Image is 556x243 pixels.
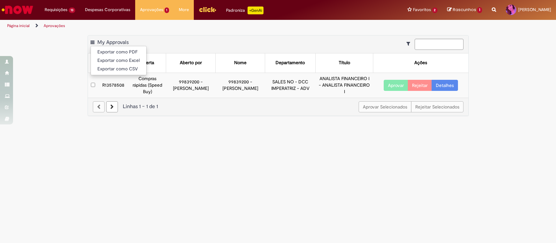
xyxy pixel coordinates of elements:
[44,23,65,28] a: Aprovações
[7,23,30,28] a: Página inicial
[477,7,482,13] span: 1
[265,73,316,97] td: SALES NO - DCC IMPERATRIZ - ADV
[69,7,75,13] span: 13
[276,60,305,66] div: Departamento
[413,7,431,13] span: Favoritos
[1,3,34,16] img: ServiceNow
[91,56,146,65] a: Exportar como Excel
[518,7,551,12] span: [PERSON_NAME]
[384,80,408,91] button: Aprovar
[248,7,264,14] p: +GenAi
[140,7,163,13] span: Aprovações
[432,80,458,91] a: Detalhes
[179,7,189,13] span: More
[91,65,146,73] a: Exportar como CSV
[414,60,427,66] div: Ações
[129,73,166,97] td: Compras rápidas (Speed Buy)
[226,7,264,14] div: Padroniza
[408,80,432,91] button: Rejeitar
[199,5,216,14] img: click_logo_yellow_360x200.png
[180,60,202,66] div: Aberto por
[406,41,413,46] i: Mostrar filtros para: Suas Solicitações
[93,103,463,110] div: Linhas 1 − 1 de 1
[316,73,373,97] td: ANALISTA FINANCEIRO I - ANALISTA FINANCEIRO I
[339,60,350,66] div: Título
[234,60,247,66] div: Nome
[166,73,216,97] td: 99839200 - [PERSON_NAME]
[5,20,366,32] ul: Trilhas de página
[141,60,154,66] div: Oferta
[216,73,265,97] td: 99839200 - [PERSON_NAME]
[432,7,438,13] span: 2
[164,7,169,13] span: 1
[45,7,67,13] span: Requisições
[447,7,482,13] a: Rascunhos
[91,48,146,56] a: Exportar como PDF
[85,7,130,13] span: Despesas Corporativas
[453,7,476,13] span: Rascunhos
[98,73,129,97] td: R13578508
[97,39,129,46] span: My Approvals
